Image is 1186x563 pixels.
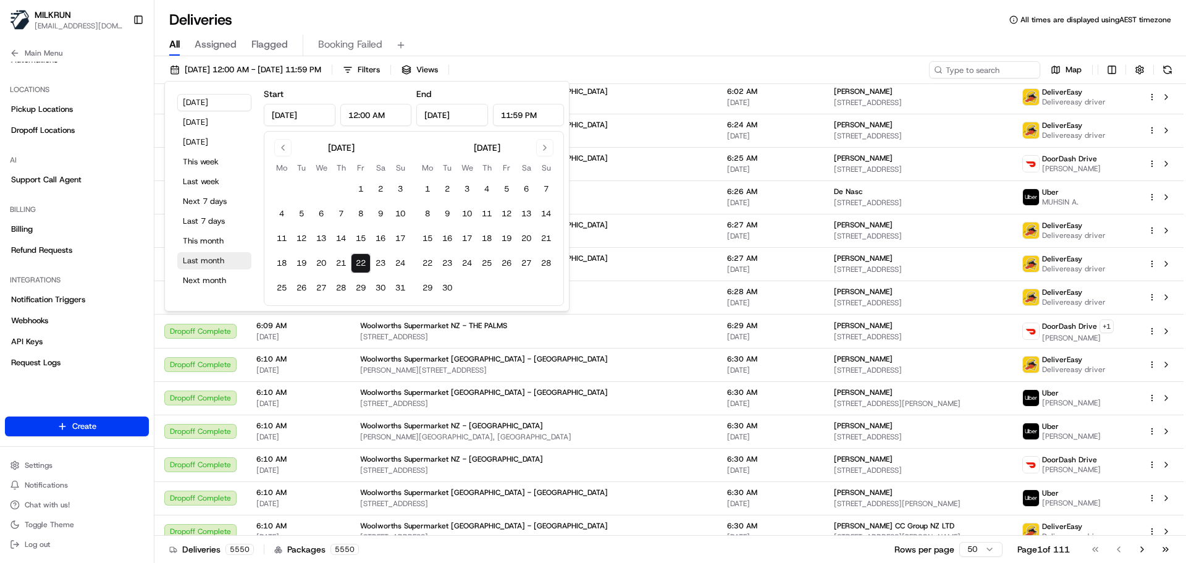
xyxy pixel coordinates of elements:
img: doordash_logo_v2.png [1023,156,1039,172]
span: Woolworths Supermarket [GEOGRAPHIC_DATA] - [GEOGRAPHIC_DATA] [360,521,608,531]
button: This week [177,153,251,171]
span: Assigned [195,37,237,52]
span: DeliverEasy [1042,522,1082,531]
span: 6:25 AM [727,153,814,163]
button: 18 [272,253,292,273]
th: Sunday [390,161,410,174]
button: 30 [371,278,390,298]
button: 31 [390,278,410,298]
span: [STREET_ADDRESS] [834,98,1003,108]
span: Woolworths Supermarket NZ - THE PALMS [360,321,507,331]
button: 7 [536,179,556,199]
span: [PERSON_NAME] [834,120,893,130]
span: 6:10 AM [256,354,340,364]
h1: Deliveries [169,10,232,30]
button: 14 [536,204,556,224]
span: [STREET_ADDRESS] [360,332,707,342]
span: 6:29 AM [727,321,814,331]
span: [STREET_ADDRESS] [834,365,1003,375]
span: [STREET_ADDRESS] [834,198,1003,208]
span: 6:10 AM [256,454,340,464]
a: Support Call Agent [5,170,149,190]
button: 2 [437,179,457,199]
span: [DATE] [727,131,814,141]
span: [DATE] [727,231,814,241]
span: Delivereasy driver [1042,297,1106,307]
span: [PERSON_NAME] [834,253,893,263]
span: [PERSON_NAME] [1042,431,1101,441]
span: 6:30 AM [727,488,814,497]
span: [DATE] 12:00 AM - [DATE] 11:59 PM [185,64,321,75]
button: Toggle Theme [5,516,149,533]
img: uber-new-logo.jpeg [1023,490,1039,506]
button: 17 [457,229,477,248]
button: 21 [331,253,351,273]
span: Delivereasy driver [1042,231,1106,240]
span: [DATE] [256,432,340,442]
span: Toggle Theme [25,520,74,530]
a: Webhooks [5,311,149,331]
button: 17 [390,229,410,248]
span: Pickup Locations [11,104,73,115]
img: delivereasy_logo.png [1023,523,1039,540]
div: Integrations [5,270,149,290]
button: 16 [371,229,390,248]
span: [STREET_ADDRESS][PERSON_NAME] [834,499,1003,509]
span: 6:10 AM [256,421,340,431]
span: [DATE] [727,164,814,174]
span: [DATE] [256,399,340,408]
th: Saturday [371,161,390,174]
span: DoorDash Drive [1042,455,1097,465]
span: Notifications [25,480,68,490]
span: [PERSON_NAME] [1042,498,1101,508]
img: delivereasy_logo.png [1023,289,1039,305]
button: 21 [536,229,556,248]
span: [PERSON_NAME] [834,488,893,497]
button: 5 [292,204,311,224]
span: DeliverEasy [1042,287,1082,297]
th: Friday [351,161,371,174]
button: 24 [390,253,410,273]
button: 7 [331,204,351,224]
span: [DATE] [256,499,340,509]
button: Log out [5,536,149,553]
span: DeliverEasy [1042,121,1082,130]
label: End [416,88,431,99]
span: [STREET_ADDRESS] [360,499,707,509]
span: [DATE] [727,198,814,208]
p: Rows per page [894,543,954,556]
span: Delivereasy driver [1042,531,1106,541]
span: Chat with us! [25,500,70,510]
span: DeliverEasy [1042,87,1082,97]
button: 14 [331,229,351,248]
button: 27 [311,278,331,298]
img: delivereasy_logo.png [1023,122,1039,138]
input: Date [264,104,335,126]
span: Map [1066,64,1082,75]
span: Request Logs [11,357,61,368]
button: Go to next month [536,139,553,156]
div: Billing [5,200,149,219]
span: [PERSON_NAME][STREET_ADDRESS] [360,365,707,375]
span: Woolworths Supermarket NZ - [GEOGRAPHIC_DATA] [360,454,543,464]
button: 25 [477,253,497,273]
span: Flagged [251,37,288,52]
span: Log out [25,540,50,549]
img: delivereasy_logo.png [1023,89,1039,105]
span: [PERSON_NAME] CC Group NZ LTD [834,521,954,531]
button: 18 [477,229,497,248]
span: 6:09 AM [256,321,340,331]
span: [PERSON_NAME] [1042,465,1101,475]
span: 6:26 AM [727,187,814,197]
button: 4 [272,204,292,224]
th: Friday [497,161,516,174]
input: Time [340,104,412,126]
span: Support Call Agent [11,174,82,185]
button: Filters [337,61,385,78]
th: Sunday [536,161,556,174]
span: Filters [358,64,380,75]
button: 1 [418,179,437,199]
img: doordash_logo_v2.png [1023,457,1039,473]
span: 6:30 AM [727,387,814,397]
span: [DATE] [727,532,814,542]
